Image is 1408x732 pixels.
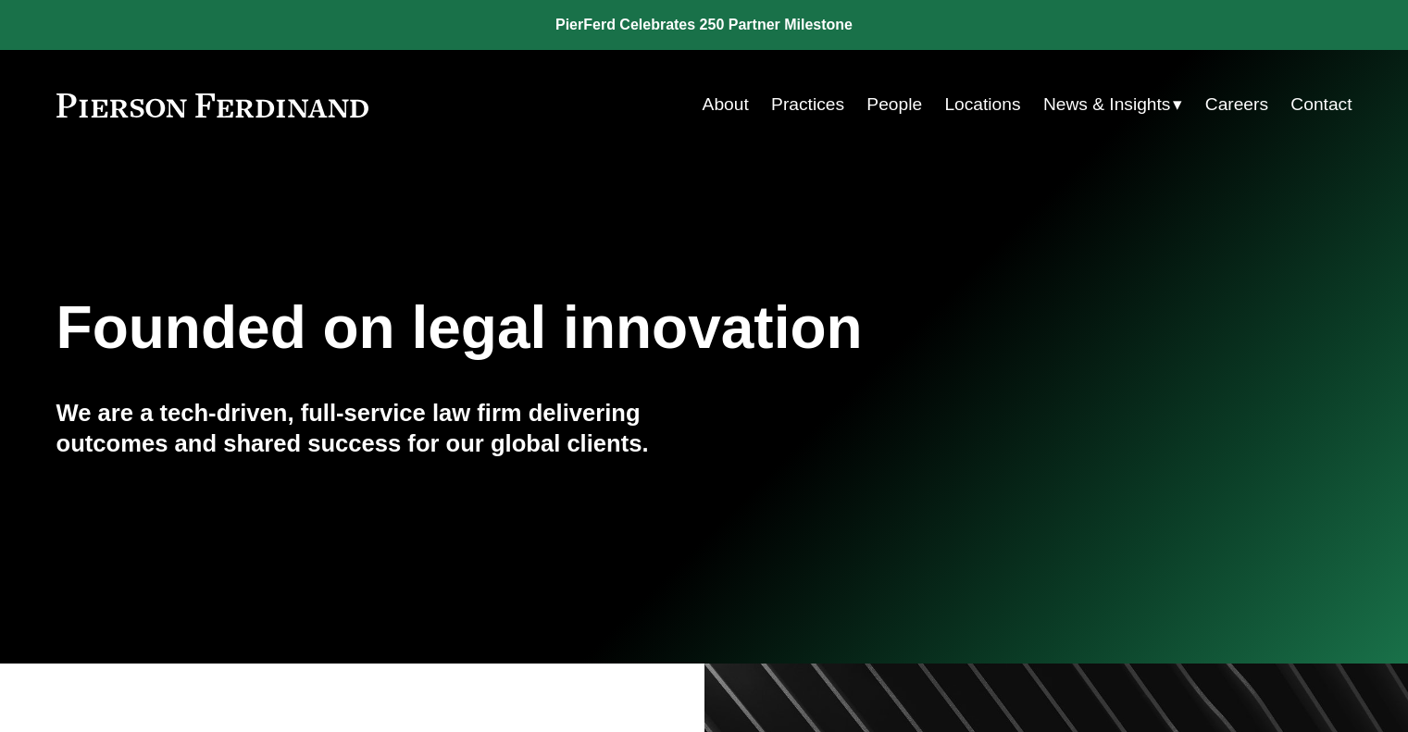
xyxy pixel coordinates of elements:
[56,294,1137,362] h1: Founded on legal innovation
[1290,87,1352,122] a: Contact
[771,87,844,122] a: Practices
[1205,87,1268,122] a: Careers
[866,87,922,122] a: People
[1043,89,1171,121] span: News & Insights
[703,87,749,122] a: About
[56,398,704,458] h4: We are a tech-driven, full-service law firm delivering outcomes and shared success for our global...
[1043,87,1183,122] a: folder dropdown
[944,87,1020,122] a: Locations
